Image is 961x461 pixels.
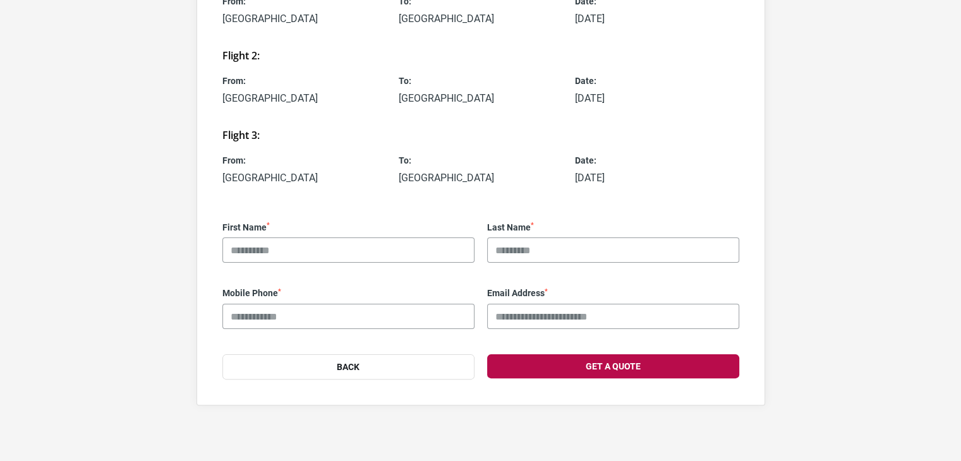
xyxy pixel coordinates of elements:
[575,92,739,104] p: [DATE]
[399,172,562,184] p: [GEOGRAPHIC_DATA]
[575,154,739,167] span: Date:
[222,13,386,25] p: [GEOGRAPHIC_DATA]
[575,13,739,25] p: [DATE]
[399,13,562,25] p: [GEOGRAPHIC_DATA]
[575,172,739,184] p: [DATE]
[487,222,739,233] label: Last Name
[222,129,739,141] h3: Flight 3:
[222,354,474,380] button: Back
[222,288,474,299] label: Mobile Phone
[487,354,739,378] button: Get a Quote
[399,92,562,104] p: [GEOGRAPHIC_DATA]
[222,92,386,104] p: [GEOGRAPHIC_DATA]
[487,288,739,299] label: Email Address
[399,75,562,87] span: To:
[222,172,386,184] p: [GEOGRAPHIC_DATA]
[399,154,562,167] span: To:
[575,75,739,87] span: Date:
[222,222,474,233] label: First Name
[222,75,386,87] span: From:
[222,50,739,62] h3: Flight 2:
[222,154,386,167] span: From:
